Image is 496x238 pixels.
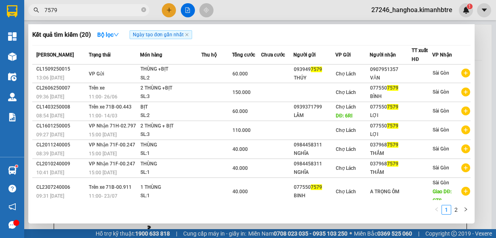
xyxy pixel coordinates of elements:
[89,151,117,157] span: 15:00 [DATE]
[294,168,335,177] div: NGHĨA
[89,71,104,77] span: VP Gửi
[294,160,335,168] div: 0984458311
[232,189,248,194] span: 40.000
[370,74,411,82] div: VĂN
[433,165,449,171] span: Sài Gòn
[36,141,86,149] div: CL2011240005
[36,160,86,168] div: CL2010240009
[461,125,470,134] span: plus-circle
[232,52,255,58] span: Tổng cước
[433,108,449,114] span: Sài Gòn
[370,188,411,196] div: A TRỌNG ÔM
[432,205,442,215] button: left
[8,166,17,175] img: warehouse-icon
[461,205,471,215] button: right
[36,84,86,92] div: CL2606250007
[89,85,105,91] span: Trên xe
[434,207,439,212] span: left
[140,141,201,150] div: THÙNG
[370,84,411,92] div: 077550
[336,90,356,95] span: Chợ Lách
[130,30,192,39] span: Ngày tạo đơn gần nhất
[8,221,16,229] span: message
[140,149,201,158] div: SL: 1
[294,183,335,192] div: 077550
[36,52,74,58] span: [PERSON_NAME]
[140,111,201,120] div: SL: 2
[97,31,119,38] strong: Bộ lọc
[461,106,470,115] span: plus-circle
[336,71,356,77] span: Chợ Lách
[370,149,411,158] div: THẮM
[370,103,411,111] div: 077550
[89,132,117,138] span: 15:00 [DATE]
[185,33,189,37] span: close
[36,94,64,100] span: 09:36 [DATE]
[232,165,248,171] span: 40.000
[442,205,451,214] a: 1
[463,207,468,212] span: right
[336,113,352,119] span: DĐ: 6RI
[370,52,396,58] span: Người nhận
[140,74,201,83] div: SL: 2
[8,52,17,61] img: warehouse-icon
[370,122,411,130] div: 077550
[387,123,398,129] span: 7579
[36,75,64,81] span: 13:06 [DATE]
[89,104,132,110] span: Trên xe 71B-00.443
[335,52,351,58] span: VP Gửi
[36,65,86,73] div: CL1509250015
[452,205,460,214] a: 2
[32,31,91,39] h3: Kết quả tìm kiếm ( 20 )
[370,65,411,74] div: 0907951357
[8,73,17,81] img: warehouse-icon
[141,6,146,14] span: close-circle
[33,7,39,13] span: search
[232,109,248,114] span: 60.000
[140,84,201,93] div: 2 THÙNG +BỊT
[91,28,126,41] button: Bộ lọcdown
[294,149,335,158] div: NGHĨA
[294,111,335,120] div: LÂM
[451,205,461,215] li: 2
[294,65,335,74] div: 093949
[8,32,17,41] img: dashboard-icon
[432,52,452,58] span: VP Nhận
[201,52,217,58] span: Thu hộ
[141,7,146,12] span: close-circle
[8,203,16,211] span: notification
[433,127,449,133] span: Sài Gòn
[36,183,86,192] div: CL2307240006
[89,94,117,100] span: 11:00 - 26/06
[311,67,322,72] span: 7579
[89,184,132,190] span: Trên xe 71B-00.911
[311,184,322,190] span: 7579
[336,165,356,171] span: Chợ Lách
[140,130,201,139] div: SL: 3
[89,52,111,58] span: Trạng thái
[370,141,411,149] div: 037968
[433,70,449,76] span: Sài Gòn
[140,183,201,192] div: 1 THÙNG
[461,163,470,172] span: plus-circle
[89,113,117,119] span: 11:00 - 14/03
[294,141,335,149] div: 0984458311
[370,168,411,177] div: THẮM
[336,127,356,133] span: Chợ Lách
[370,111,411,120] div: LỢI
[140,52,162,58] span: Món hàng
[370,130,411,139] div: LỢI
[461,69,470,77] span: plus-circle
[461,187,470,196] span: plus-circle
[387,142,398,148] span: 7579
[461,205,471,215] li: Next Page
[370,92,411,101] div: BÌNH
[7,5,17,17] img: logo-vxr
[8,93,17,101] img: warehouse-icon
[140,122,201,131] div: 2 THÙNG + BỊT
[140,160,201,169] div: THÙNG
[36,113,64,119] span: 08:54 [DATE]
[232,71,248,77] span: 60.000
[293,52,316,58] span: Người gửi
[387,104,398,110] span: 7579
